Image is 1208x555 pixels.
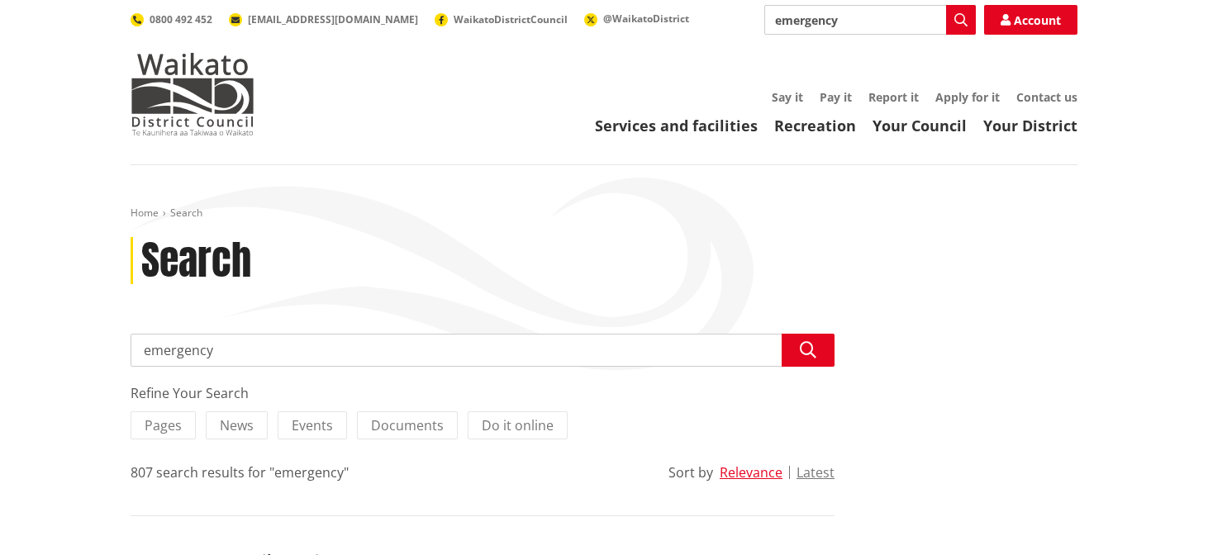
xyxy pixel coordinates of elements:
a: Report it [868,89,919,105]
input: Search input [131,334,835,367]
a: Contact us [1016,89,1077,105]
a: Recreation [774,116,856,135]
div: 807 search results for "emergency" [131,462,349,482]
input: Search input [764,5,976,35]
span: Events [292,416,333,434]
h1: Search [141,237,251,285]
button: Relevance [720,465,782,480]
img: Waikato District Council - Te Kaunihera aa Takiwaa o Waikato [131,53,254,135]
a: @WaikatoDistrict [584,12,689,26]
a: Apply for it [935,89,1000,105]
a: 0800 492 452 [131,12,212,26]
a: Pay it [820,89,852,105]
a: Your District [983,116,1077,135]
nav: breadcrumb [131,206,1077,221]
div: Refine Your Search [131,383,835,403]
span: WaikatoDistrictCouncil [454,12,568,26]
a: WaikatoDistrictCouncil [435,12,568,26]
a: [EMAIL_ADDRESS][DOMAIN_NAME] [229,12,418,26]
a: Your Council [873,116,967,135]
a: Home [131,206,159,220]
span: News [220,416,254,434]
button: Latest [797,465,835,480]
a: Services and facilities [595,116,758,135]
span: 0800 492 452 [150,12,212,26]
span: [EMAIL_ADDRESS][DOMAIN_NAME] [248,12,418,26]
span: Documents [371,416,444,434]
span: Pages [145,416,182,434]
span: Do it online [482,416,554,434]
span: Search [170,206,202,220]
div: Sort by [668,462,713,482]
a: Say it [772,89,803,105]
a: Account [984,5,1077,35]
span: @WaikatoDistrict [603,12,689,26]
